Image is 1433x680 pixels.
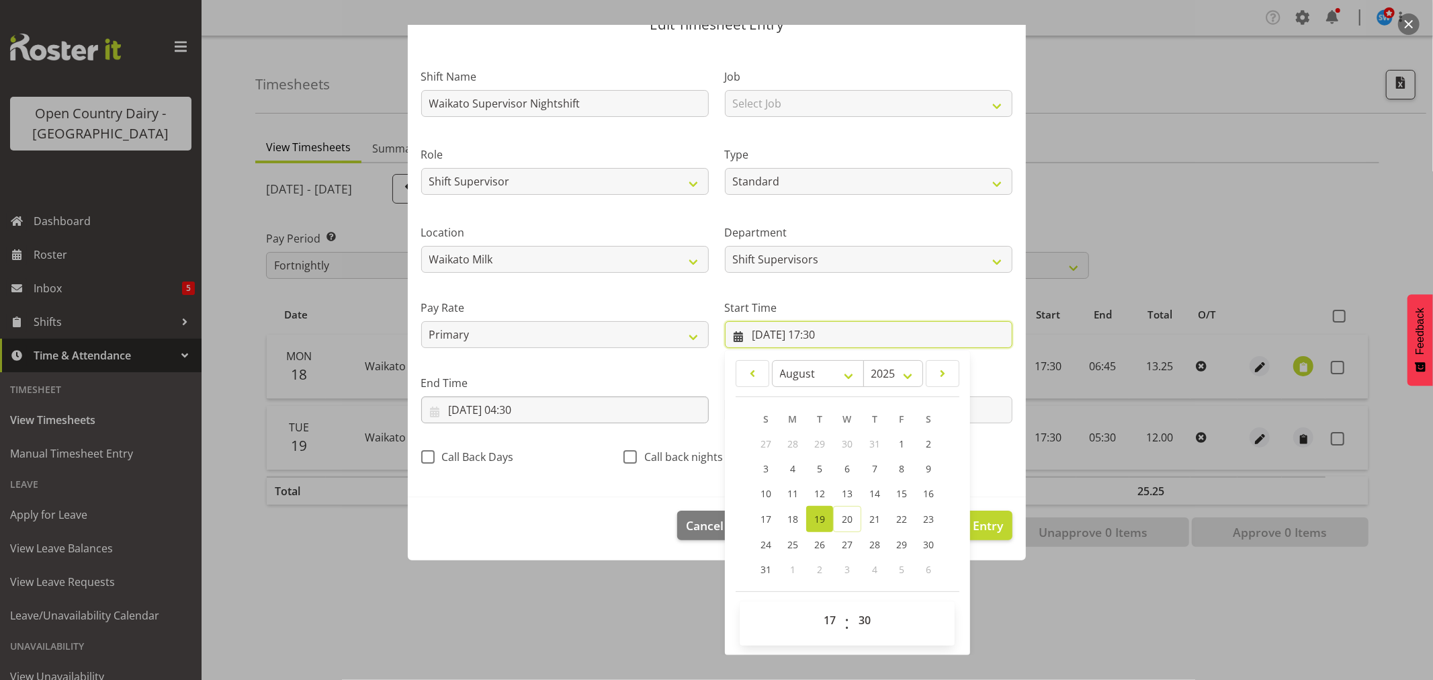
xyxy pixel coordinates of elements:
[915,431,942,456] a: 2
[789,413,797,425] span: M
[844,462,850,475] span: 6
[926,563,931,576] span: 6
[725,321,1012,348] input: Click to select...
[725,69,1012,85] label: Job
[817,563,822,576] span: 2
[761,513,771,525] span: 17
[861,532,888,557] a: 28
[779,456,806,481] a: 4
[1407,294,1433,386] button: Feedback - Show survey
[872,563,877,576] span: 4
[637,450,723,464] span: Call back nights
[677,511,732,540] button: Cancel
[900,413,904,425] span: F
[725,224,1012,241] label: Department
[752,506,779,532] a: 17
[806,532,833,557] a: 26
[421,90,709,117] input: Shift Name
[787,513,798,525] span: 18
[790,462,795,475] span: 4
[923,487,934,500] span: 16
[787,538,798,551] span: 25
[421,224,709,241] label: Location
[421,17,1012,32] p: Edit Timesheet Entry
[926,437,931,450] span: 2
[923,513,934,525] span: 23
[779,481,806,506] a: 11
[725,300,1012,316] label: Start Time
[752,532,779,557] a: 24
[763,413,769,425] span: S
[763,462,769,475] span: 3
[869,513,880,525] span: 21
[926,462,931,475] span: 9
[814,538,825,551] span: 26
[872,462,877,475] span: 7
[896,487,907,500] span: 15
[888,532,915,557] a: 29
[752,456,779,481] a: 3
[833,456,861,481] a: 6
[421,69,709,85] label: Shift Name
[842,437,853,450] span: 30
[806,481,833,506] a: 12
[869,437,880,450] span: 31
[861,506,888,532] a: 21
[899,437,904,450] span: 1
[915,532,942,557] a: 30
[421,396,709,423] input: Click to select...
[861,481,888,506] a: 14
[806,506,833,532] a: 19
[899,563,904,576] span: 5
[790,563,795,576] span: 1
[923,538,934,551] span: 30
[926,413,931,425] span: S
[888,456,915,481] a: 8
[761,437,771,450] span: 27
[817,462,822,475] span: 5
[842,487,853,500] span: 13
[779,532,806,557] a: 25
[761,538,771,551] span: 24
[896,538,907,551] span: 29
[814,437,825,450] span: 29
[421,375,709,391] label: End Time
[888,431,915,456] a: 1
[888,506,915,532] a: 22
[896,513,907,525] span: 22
[817,413,822,425] span: T
[761,487,771,500] span: 10
[752,557,779,582] a: 31
[421,146,709,163] label: Role
[779,506,806,532] a: 18
[752,481,779,506] a: 10
[725,146,1012,163] label: Type
[915,506,942,532] a: 23
[845,607,850,640] span: :
[833,532,861,557] a: 27
[421,300,709,316] label: Pay Rate
[869,487,880,500] span: 14
[833,481,861,506] a: 13
[872,413,877,425] span: T
[814,487,825,500] span: 12
[843,413,852,425] span: W
[435,450,514,464] span: Call Back Days
[833,506,861,532] a: 20
[787,487,798,500] span: 11
[899,462,904,475] span: 8
[844,563,850,576] span: 3
[1414,308,1426,355] span: Feedback
[842,538,853,551] span: 27
[888,481,915,506] a: 15
[915,456,942,481] a: 9
[806,456,833,481] a: 5
[761,563,771,576] span: 31
[814,513,825,525] span: 19
[861,456,888,481] a: 7
[686,517,724,534] span: Cancel
[869,538,880,551] span: 28
[787,437,798,450] span: 28
[842,513,853,525] span: 20
[915,481,942,506] a: 16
